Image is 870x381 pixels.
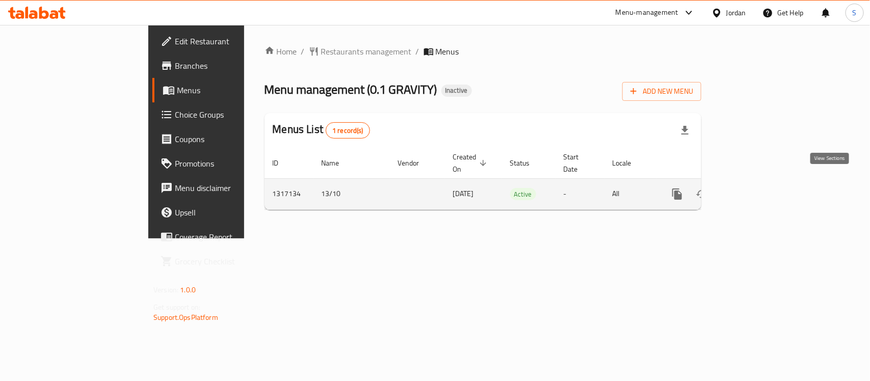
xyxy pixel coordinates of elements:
span: Version: [153,283,178,296]
h2: Menus List [273,122,370,139]
div: Export file [673,118,697,143]
span: S [853,7,857,18]
div: Total records count [326,122,370,139]
div: Jordan [726,7,746,18]
span: Menu management ( 0.1 GRAVITY ) [265,78,437,101]
span: Upsell [175,206,285,219]
a: Coupons [152,127,294,151]
button: Change Status [690,182,714,206]
table: enhanced table [265,148,771,210]
a: Edit Restaurant [152,29,294,53]
span: 1 record(s) [326,126,370,135]
span: Locale [613,157,645,169]
span: 1.0.0 [180,283,196,296]
span: Menus [177,84,285,96]
nav: breadcrumb [265,45,701,58]
a: Support.OpsPlatform [153,311,218,324]
span: Coupons [175,133,285,145]
span: Restaurants management [321,45,412,58]
span: Choice Groups [175,108,285,121]
a: Promotions [152,151,294,176]
td: 13/10 [313,178,390,209]
span: Name [322,157,353,169]
span: Promotions [175,157,285,170]
span: Edit Restaurant [175,35,285,47]
span: Created On [453,151,490,175]
button: more [665,182,690,206]
span: Inactive [441,86,472,95]
td: All [604,178,657,209]
td: - [556,178,604,209]
a: Menus [152,78,294,102]
span: Status [510,157,543,169]
span: ID [273,157,292,169]
button: Add New Menu [622,82,701,101]
a: Choice Groups [152,102,294,127]
div: Menu-management [616,7,678,19]
a: Coverage Report [152,225,294,249]
span: Active [510,188,536,200]
span: Vendor [398,157,433,169]
a: Upsell [152,200,294,225]
li: / [301,45,305,58]
span: [DATE] [453,187,474,200]
span: Coverage Report [175,231,285,243]
span: Branches [175,60,285,72]
span: Get support on: [153,301,200,314]
span: Menu disclaimer [175,182,285,194]
a: Branches [152,53,294,78]
li: / [416,45,419,58]
span: Menus [436,45,459,58]
span: Grocery Checklist [175,255,285,267]
span: Add New Menu [630,85,693,98]
a: Restaurants management [309,45,412,58]
div: Inactive [441,85,472,97]
th: Actions [657,148,771,179]
span: Start Date [564,151,592,175]
a: Grocery Checklist [152,249,294,274]
a: Menu disclaimer [152,176,294,200]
